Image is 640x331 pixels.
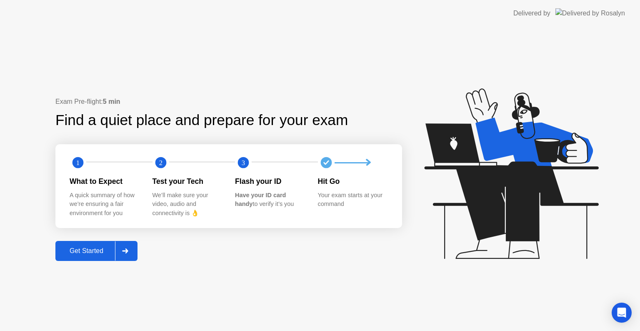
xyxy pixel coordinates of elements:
b: Have your ID card handy [235,192,286,208]
text: 3 [242,159,245,167]
div: Flash your ID [235,176,305,187]
div: Your exam starts at your command [318,191,387,209]
div: We’ll make sure your video, audio and connectivity is 👌 [152,191,222,218]
div: Delivered by [513,8,550,18]
div: A quick summary of how we’re ensuring a fair environment for you [70,191,139,218]
div: What to Expect [70,176,139,187]
div: Get Started [58,247,115,255]
div: Find a quiet place and prepare for your exam [55,109,349,131]
div: Open Intercom Messenger [612,303,632,323]
button: Get Started [55,241,137,261]
img: Delivered by Rosalyn [555,8,625,18]
div: Test your Tech [152,176,222,187]
div: Hit Go [318,176,387,187]
b: 5 min [103,98,120,105]
text: 2 [159,159,162,167]
text: 1 [76,159,80,167]
div: Exam Pre-flight: [55,97,402,107]
div: to verify it’s you [235,191,305,209]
